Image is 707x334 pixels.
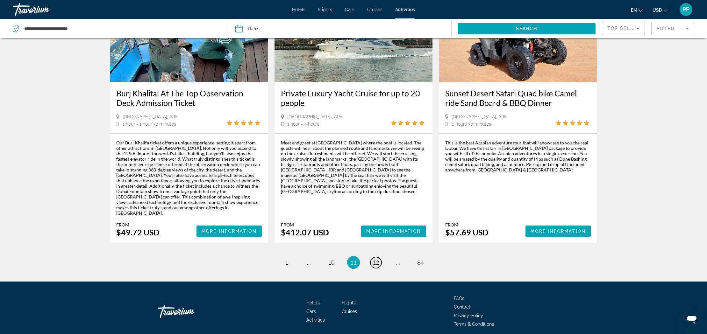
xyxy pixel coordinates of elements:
[342,300,356,305] a: Flights
[516,26,538,31] span: Search
[306,317,325,323] a: Activities
[116,88,262,108] a: Burj Khalifa: At The Top Observation Deck Admission Ticket
[285,259,288,266] span: 1
[123,114,178,119] span: [GEOGRAPHIC_DATA], ARE
[417,259,424,266] span: 84
[342,309,357,314] a: Cruises
[452,122,491,127] span: 6 hours 30 minutes
[318,7,332,12] a: Flights
[445,227,489,237] div: $57.69 USD
[373,259,379,266] span: 12
[682,6,689,13] span: PP
[306,309,316,314] a: Cars
[631,8,637,13] span: en
[345,7,354,12] a: Cars
[281,222,329,227] div: From
[631,5,643,15] button: Change language
[158,302,221,321] a: Travorium
[350,259,357,266] span: 11
[287,114,343,119] span: [GEOGRAPHIC_DATA], ARE
[366,229,421,234] span: More Information
[607,26,644,31] span: Top Sellers
[607,24,639,32] mat-select: Sort by
[651,22,694,36] button: Filter
[281,88,426,108] a: Private Luxury Yacht Cruise for up to 20 people
[445,88,591,108] a: Sunset Desert Safari Quad bike Camel ride Sand Board & BBQ Dinner
[653,5,668,15] button: Change currency
[116,140,262,216] div: Our Burj Khalifa ticket offers a unique experience, setting it apart from other attractions in [G...
[328,259,334,266] span: 10
[454,296,464,301] a: FAQs
[202,229,257,234] span: More Information
[395,7,415,12] a: Activities
[653,8,662,13] span: USD
[445,222,489,227] div: From
[110,256,597,269] nav: Pagination
[367,7,382,12] a: Cruises
[235,19,451,38] button: Date
[445,140,591,172] div: This is the best Arabian adventure tour that will showcase to you the real Dubai. We have this sa...
[281,227,329,237] div: $412.07 USD
[287,122,319,127] span: 1 hour - 4 hours
[123,122,176,127] span: 1 hour - 1 hour 30 minutes
[116,222,160,227] div: From
[458,23,596,34] button: Search
[306,300,320,305] a: Hotels
[531,229,586,234] span: More Information
[196,226,262,237] button: More Information
[525,226,591,237] button: More Information
[292,7,305,12] a: Hotels
[682,309,702,329] iframe: Button to launch messaging window
[396,259,400,266] span: ...
[13,1,76,18] a: Travorium
[678,3,694,16] button: User Menu
[452,114,507,119] span: [GEOGRAPHIC_DATA], ARE
[281,140,426,194] div: Meet and greet at [GEOGRAPHIC_DATA] where the boat is located. The guests will hear about the pla...
[454,322,494,327] a: Terms & Conditions
[361,226,426,237] button: More Information
[116,227,160,237] div: $49.72 USD
[454,304,470,310] a: Contact
[454,313,483,318] a: Privacy Policy
[307,259,311,266] span: ...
